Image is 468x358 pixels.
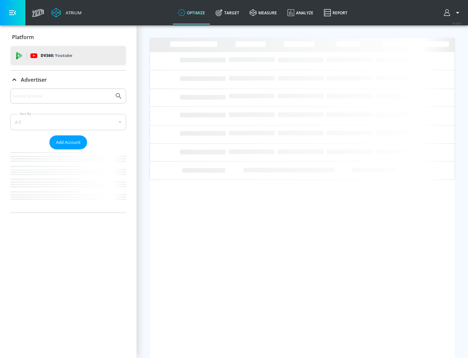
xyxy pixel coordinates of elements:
span: v 4.28.0 [452,21,461,25]
a: Report [318,1,353,24]
span: Add Account [56,139,81,146]
div: DV360: Youtube [10,46,126,65]
a: optimize [173,1,210,24]
div: Advertiser [10,89,126,213]
nav: list of Advertiser [10,149,126,213]
div: Advertiser [10,71,126,89]
a: Atrium [51,8,82,18]
p: Platform [12,34,34,41]
p: Youtube [55,52,72,59]
div: A-Z [10,114,126,130]
p: Advertiser [21,76,47,83]
a: Target [210,1,244,24]
div: Atrium [63,10,82,16]
input: Search by name [13,92,111,100]
a: Analyze [282,1,318,24]
div: Platform [10,28,126,46]
label: Sort By [19,112,32,116]
p: DV360: [41,52,72,59]
a: measure [244,1,282,24]
button: Add Account [49,135,87,149]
